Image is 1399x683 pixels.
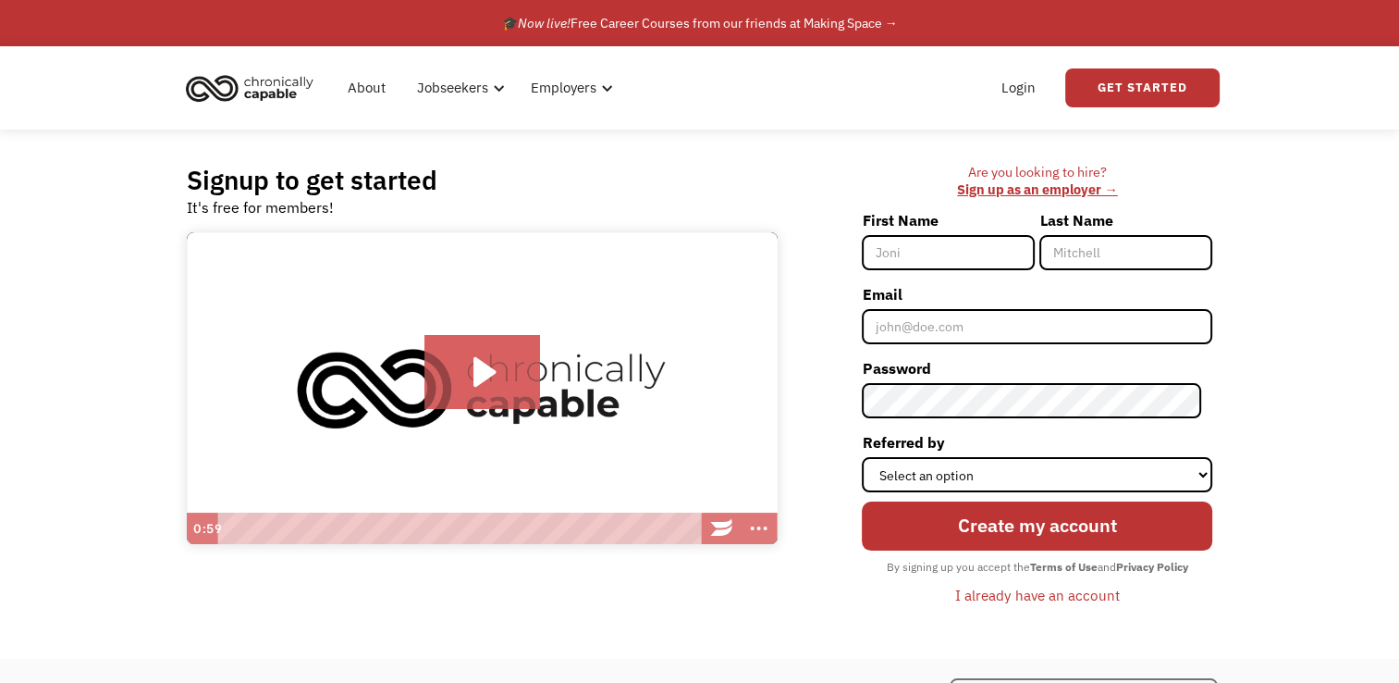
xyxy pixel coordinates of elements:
a: About [337,58,397,118]
a: Get Started [1065,68,1220,107]
h2: Signup to get started [187,164,437,196]
strong: Privacy Policy [1116,560,1188,574]
div: By signing up you accept the and [877,555,1197,579]
div: Employers [531,77,596,99]
div: Jobseekers [406,58,510,118]
img: Introducing Chronically Capable [187,232,778,545]
img: Chronically Capable logo [180,68,319,108]
a: Sign up as an employer → [957,180,1117,198]
label: Email [862,279,1212,309]
label: Referred by [862,428,1212,457]
a: home [180,68,327,108]
div: I already have an account [955,584,1120,606]
input: Create my account [862,502,1212,552]
label: Password [862,354,1212,383]
input: Joni [862,235,1035,270]
a: Login [990,58,1047,118]
div: Jobseekers [417,77,488,99]
div: It's free for members! [187,196,334,218]
div: Playbar [227,513,694,544]
button: Play Video: Introducing Chronically Capable [424,335,540,409]
a: I already have an account [941,579,1134,611]
label: Last Name [1039,205,1212,235]
div: Are you looking to hire? ‍ [862,164,1212,198]
a: Wistia Logo -- Learn More [704,513,741,544]
strong: Terms of Use [1030,560,1098,574]
input: john@doe.com [862,309,1212,344]
div: 🎓 Free Career Courses from our friends at Making Space → [502,12,898,34]
form: Member-Signup-Form [862,205,1212,611]
em: Now live! [518,15,571,31]
button: Show more buttons [741,513,778,544]
label: First Name [862,205,1035,235]
div: Employers [520,58,619,118]
input: Mitchell [1039,235,1212,270]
